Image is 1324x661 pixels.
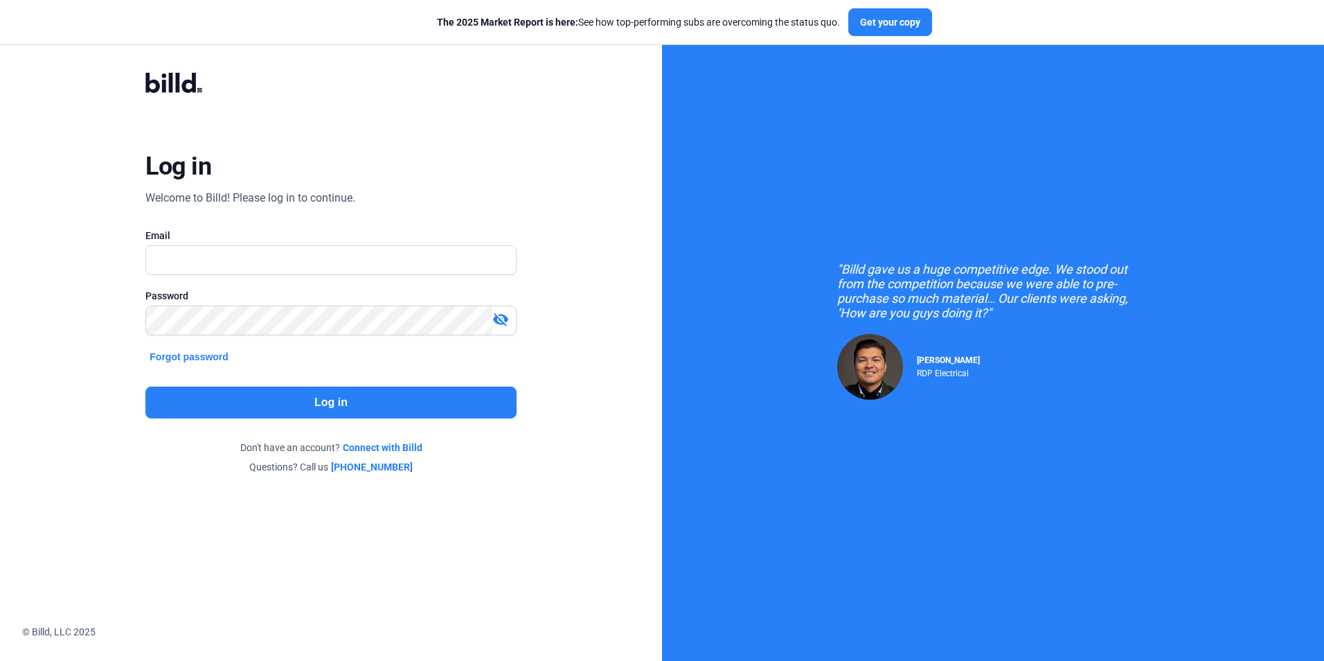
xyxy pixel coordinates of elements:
button: Forgot password [145,349,233,364]
div: Welcome to Billd! Please log in to continue. [145,190,355,206]
button: Log in [145,387,516,418]
span: [PERSON_NAME] [917,355,980,365]
div: Questions? Call us [145,460,516,474]
mat-icon: visibility_off [492,311,509,328]
a: Connect with Billd [343,441,422,455]
div: Log in [145,151,211,182]
div: Password [145,289,516,303]
button: Get your copy [848,8,932,36]
a: [PHONE_NUMBER] [331,460,413,474]
div: "Billd gave us a huge competitive edge. We stood out from the competition because we were able to... [837,262,1149,320]
div: Don't have an account? [145,441,516,455]
span: The 2025 Market Report is here: [437,17,578,28]
div: RDP Electrical [917,365,980,378]
div: Email [145,229,516,243]
img: Raul Pacheco [837,334,903,400]
div: See how top-performing subs are overcoming the status quo. [437,15,840,29]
